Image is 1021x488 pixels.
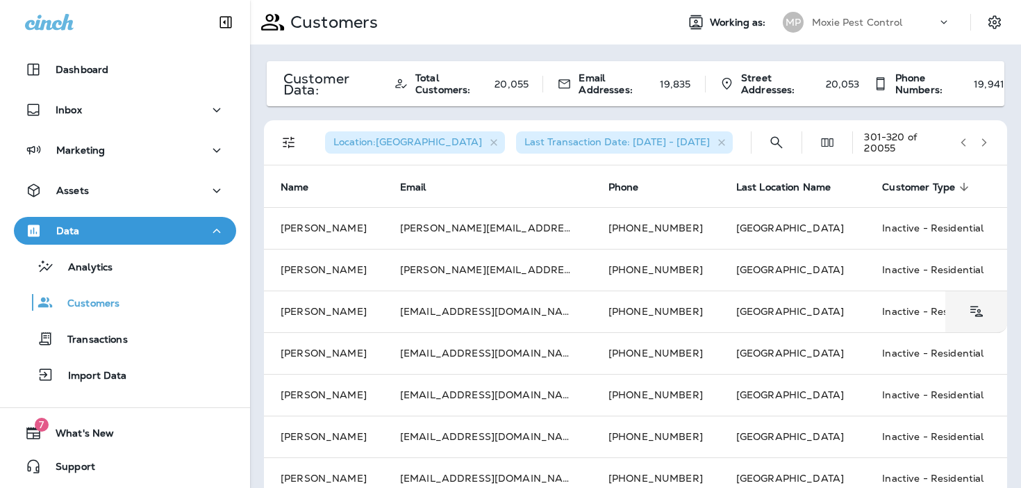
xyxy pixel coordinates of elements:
[383,374,592,416] td: [EMAIL_ADDRESS][DOMAIN_NAME]
[42,428,114,444] span: What's New
[592,291,720,332] td: [PHONE_NUMBER]
[736,263,844,276] span: [GEOGRAPHIC_DATA]
[592,207,720,249] td: [PHONE_NUMBER]
[592,332,720,374] td: [PHONE_NUMBER]
[14,453,236,480] button: Support
[736,389,844,401] span: [GEOGRAPHIC_DATA]
[592,249,720,291] td: [PHONE_NUMBER]
[56,185,89,196] p: Assets
[56,225,80,236] p: Data
[281,181,309,193] span: Name
[736,305,844,318] span: [GEOGRAPHIC_DATA]
[592,374,720,416] td: [PHONE_NUMBER]
[864,131,949,154] div: 301 - 320 of 20055
[736,222,844,234] span: [GEOGRAPHIC_DATA]
[882,181,973,193] span: Customer Type
[812,17,903,28] p: Moxie Pest Control
[383,332,592,374] td: [EMAIL_ADDRESS][DOMAIN_NAME]
[275,129,303,156] button: Filters
[608,181,657,193] span: Phone
[264,249,383,291] td: [PERSON_NAME]
[264,207,383,249] td: [PERSON_NAME]
[283,73,380,95] p: Customer Data:
[962,298,990,325] button: Customer Details
[383,416,592,457] td: [EMAIL_ADDRESS][DOMAIN_NAME]
[14,96,236,124] button: Inbox
[736,472,844,485] span: [GEOGRAPHIC_DATA]
[14,360,236,389] button: Import Data
[736,347,844,359] span: [GEOGRAPHIC_DATA]
[14,324,236,353] button: Transactions
[882,181,955,193] span: Customer Type
[14,177,236,204] button: Assets
[974,79,1004,90] p: 19,941
[524,136,710,148] span: Last Transaction Date: [DATE] - [DATE]
[383,207,592,249] td: [PERSON_NAME][EMAIL_ADDRESS][PERSON_NAME][DOMAIN_NAME]
[400,181,445,193] span: Email
[14,419,236,447] button: 7What's New
[865,291,1000,332] td: Inactive - Residential
[608,181,639,193] span: Phone
[579,72,652,96] span: Email Addresses:
[325,131,505,154] div: Location:[GEOGRAPHIC_DATA]
[264,374,383,416] td: [PERSON_NAME]
[400,181,426,193] span: Email
[660,79,691,90] p: 19,835
[56,104,82,115] p: Inbox
[206,8,245,36] button: Collapse Sidebar
[736,181,849,193] span: Last Location Name
[383,249,592,291] td: [PERSON_NAME][EMAIL_ADDRESS][DOMAIN_NAME]
[895,72,967,96] span: Phone Numbers:
[333,136,482,148] span: Location : [GEOGRAPHIC_DATA]
[53,334,128,347] p: Transactions
[56,145,105,156] p: Marketing
[14,136,236,164] button: Marketing
[14,252,236,281] button: Analytics
[42,461,95,478] span: Support
[516,131,733,154] div: Last Transaction Date: [DATE] - [DATE]
[592,416,720,457] td: [PHONE_NUMBER]
[53,298,119,311] p: Customers
[826,79,860,90] p: 20,053
[783,12,804,33] div: MP
[35,418,49,432] span: 7
[415,72,488,96] span: Total Customers:
[495,79,529,90] p: 20,055
[54,370,127,383] p: Import Data
[710,17,769,29] span: Working as:
[56,64,108,75] p: Dashboard
[281,181,327,193] span: Name
[264,332,383,374] td: [PERSON_NAME]
[264,416,383,457] td: [PERSON_NAME]
[14,217,236,245] button: Data
[14,288,236,317] button: Customers
[736,181,831,193] span: Last Location Name
[264,291,383,332] td: [PERSON_NAME]
[813,129,841,156] button: Edit Fields
[982,10,1007,35] button: Settings
[741,72,819,96] span: Street Addresses:
[54,261,113,275] p: Analytics
[383,291,592,332] td: [EMAIL_ADDRESS][DOMAIN_NAME]
[763,129,790,156] button: Search Customers
[285,12,378,33] p: Customers
[736,430,844,443] span: [GEOGRAPHIC_DATA]
[14,56,236,83] button: Dashboard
